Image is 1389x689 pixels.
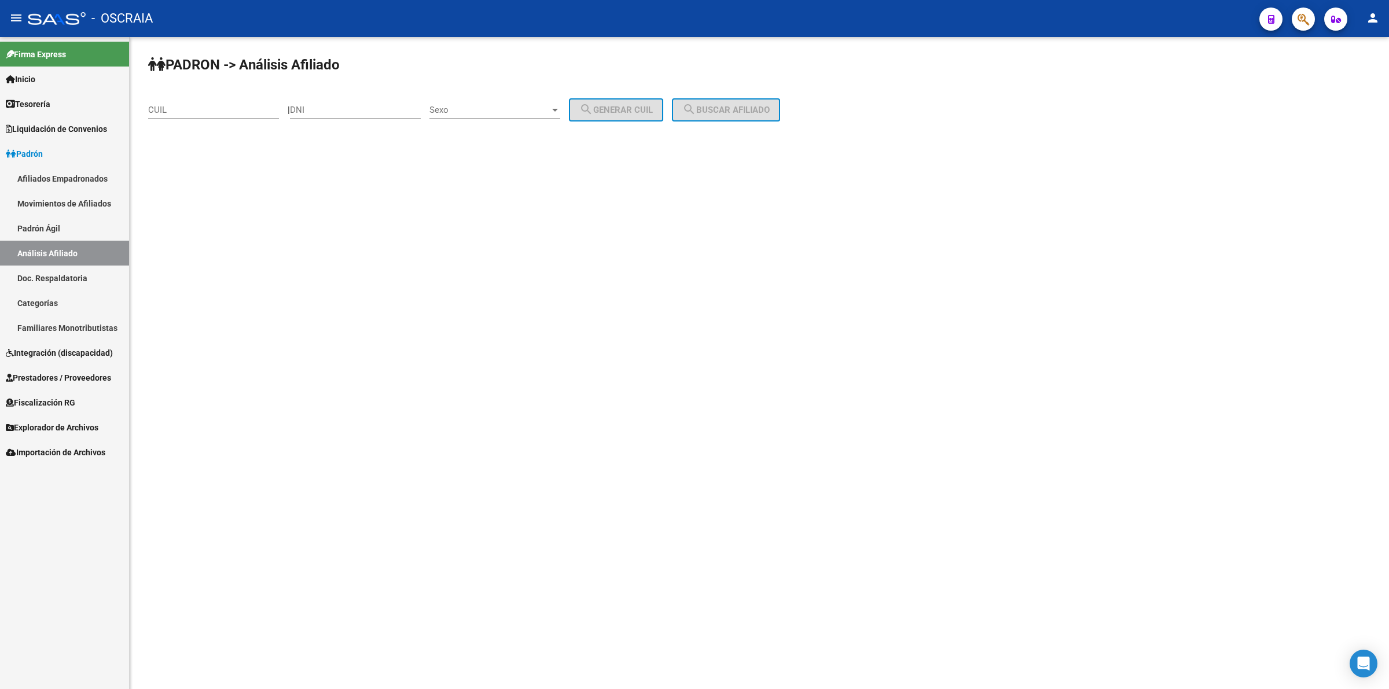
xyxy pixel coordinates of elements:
span: Explorador de Archivos [6,421,98,434]
span: Padrón [6,148,43,160]
button: Generar CUIL [569,98,663,121]
mat-icon: search [682,102,696,116]
div: Open Intercom Messenger [1350,650,1377,677]
span: Firma Express [6,48,66,61]
span: Prestadores / Proveedores [6,371,111,384]
span: - OSCRAIA [91,6,153,31]
mat-icon: menu [9,11,23,25]
strong: PADRON -> Análisis Afiliado [148,57,340,73]
span: Generar CUIL [579,105,653,115]
span: Liquidación de Convenios [6,123,107,135]
div: | [288,105,672,115]
span: Importación de Archivos [6,446,105,459]
mat-icon: search [579,102,593,116]
span: Sexo [429,105,550,115]
span: Inicio [6,73,35,86]
span: Buscar afiliado [682,105,770,115]
mat-icon: person [1366,11,1380,25]
span: Tesorería [6,98,50,110]
button: Buscar afiliado [672,98,780,121]
span: Fiscalización RG [6,396,75,409]
span: Integración (discapacidad) [6,347,113,359]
